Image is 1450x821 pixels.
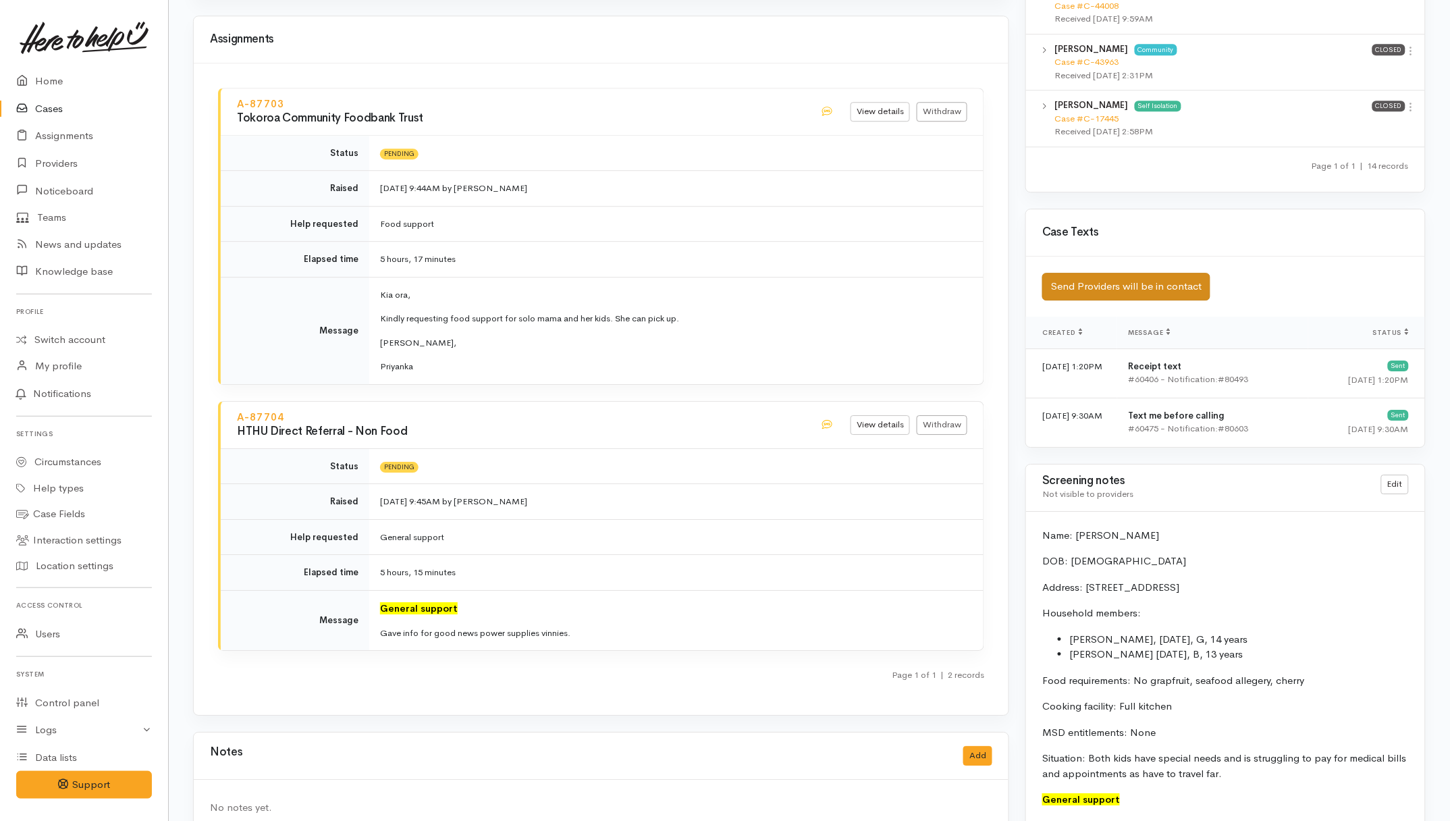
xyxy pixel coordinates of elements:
td: General support [369,519,984,555]
p: Priyanka [380,360,967,373]
td: Elapsed time [221,242,369,277]
td: Raised [221,171,369,207]
p: [PERSON_NAME], [380,336,967,350]
li: [PERSON_NAME], [DATE], G, 14 years [1069,632,1409,647]
time: [DATE] 9:44AM [380,182,440,194]
td: Message [221,590,369,650]
p: MSD entitlements: None [1042,725,1409,741]
div: Sent [1388,410,1409,421]
p: Food requirements: No grapfruit, seafood allegery, cherry [1042,673,1409,689]
a: A-87703 [237,97,284,110]
div: [DATE] 1:20PM [1319,373,1409,387]
p: Cooking facility: Full kitchen [1042,699,1409,714]
a: Case #C-17445 [1055,113,1119,124]
td: Elapsed time [221,555,369,591]
span: by [PERSON_NAME] [442,496,527,507]
font: General support [1042,793,1120,805]
a: View details [851,415,910,435]
span: Community [1135,44,1177,55]
span: Closed [1372,44,1405,55]
p: Household members: [1042,606,1409,621]
div: Sent [1388,361,1409,371]
span: Closed [1372,101,1405,111]
time: [DATE] 9:45AM [380,496,440,507]
a: Edit [1381,475,1409,494]
h6: Access control [16,596,152,614]
h3: Assignments [210,33,992,46]
td: [DATE] 1:20PM [1026,348,1117,398]
div: #60406 - Notification:#80493 [1128,373,1297,386]
span: Message [1128,328,1171,337]
span: Self Isolation [1135,101,1181,111]
button: Add [963,746,992,766]
div: #60475 - Notification:#80603 [1128,422,1297,435]
h6: System [16,665,152,683]
small: Page 1 of 1 2 records [892,669,984,681]
h3: Case Texts [1042,226,1409,239]
h6: Settings [16,425,152,443]
span: by [PERSON_NAME] [442,182,527,194]
span: 5 hours, 15 minutes [380,566,456,578]
div: Not visible to providers [1042,487,1365,501]
b: Receipt text [1128,361,1181,372]
td: Raised [221,484,369,520]
button: Send Providers will be in contact [1042,273,1210,300]
p: Address: [STREET_ADDRESS] [1042,580,1409,595]
td: Status [221,449,369,484]
p: Situation: Both kids have special needs and is struggling to pay for medical bills and appointmen... [1042,751,1409,781]
font: General support [380,602,458,614]
td: Status [221,136,369,171]
h3: Notes [210,746,242,766]
td: Message [221,277,369,384]
p: Kindly requesting food support for solo mama and her kids. She can pick up. [380,312,967,325]
h3: Tokoroa Community Foodbank Trust [237,112,804,125]
div: No notes yet. [210,800,992,816]
span: Gave info for good news power supplies vinnies. [380,627,570,639]
span: | [1360,160,1364,171]
span: Pending [380,462,419,473]
a: A-87704 [237,410,284,423]
a: Case #C-43963 [1055,56,1119,68]
button: Support [16,771,152,799]
p: DOB: [DEMOGRAPHIC_DATA] [1042,554,1409,569]
td: Food support [369,206,984,242]
div: Received [DATE] 2:58PM [1055,125,1372,138]
h3: Screening notes [1042,475,1365,487]
span: 5 hours, 17 minutes [380,253,456,265]
td: Help requested [221,519,369,555]
span: | [940,669,944,681]
p: Kia ora, [380,288,967,302]
span: Pending [380,149,419,159]
h3: HTHU Direct Referral - Non Food [237,425,804,438]
div: Received [DATE] 9:59AM [1055,12,1361,26]
b: Text me before calling [1128,410,1225,421]
h6: Profile [16,302,152,321]
p: Name: [PERSON_NAME] [1042,528,1409,544]
b: [PERSON_NAME] [1055,43,1129,55]
li: [PERSON_NAME] [DATE], B, 13 years [1069,647,1409,662]
div: [DATE] 9:30AM [1319,423,1409,436]
span: Created [1042,328,1083,337]
a: View details [851,102,910,122]
span: Status [1373,328,1409,337]
small: Page 1 of 1 14 records [1312,160,1409,171]
a: Withdraw [917,102,967,122]
div: Received [DATE] 2:31PM [1055,69,1372,82]
b: [PERSON_NAME] [1055,99,1129,111]
td: [DATE] 9:30AM [1026,398,1117,447]
a: Withdraw [917,415,967,435]
td: Help requested [221,206,369,242]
